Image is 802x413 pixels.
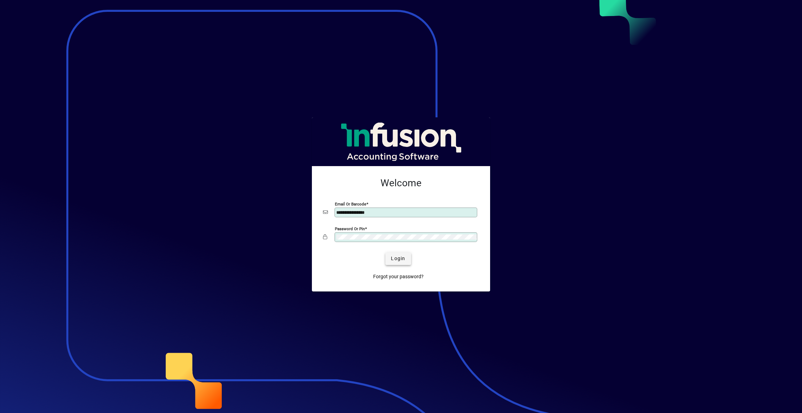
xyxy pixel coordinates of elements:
span: Login [391,255,405,262]
button: Login [385,252,411,265]
h2: Welcome [323,177,479,189]
a: Forgot your password? [370,271,426,283]
mat-label: Email or Barcode [335,201,366,206]
span: Forgot your password? [373,273,424,280]
mat-label: Password or Pin [335,226,365,231]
